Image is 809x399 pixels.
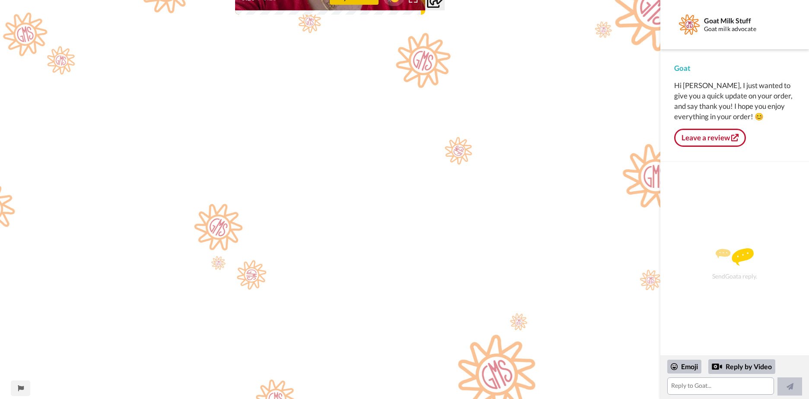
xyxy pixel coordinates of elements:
[177,28,484,200] iframe: Meet the Jonas Family
[672,177,797,351] div: Send Goat a reply.
[712,361,722,372] div: Reply by Video
[708,359,775,374] div: Reply by Video
[679,14,700,35] img: Profile Image
[704,16,795,25] div: Goat Milk Stuff
[177,213,484,386] iframe: Thank You From Goat Milk Stuff
[674,63,795,73] div: Goat
[716,248,754,266] img: message.svg
[667,360,701,374] div: Emoji
[704,25,795,33] div: Goat milk advocate
[674,80,795,122] div: Hi [PERSON_NAME], I just wanted to give you a quick update on your order, and say thank you! I ho...
[674,129,746,147] a: Leave a review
